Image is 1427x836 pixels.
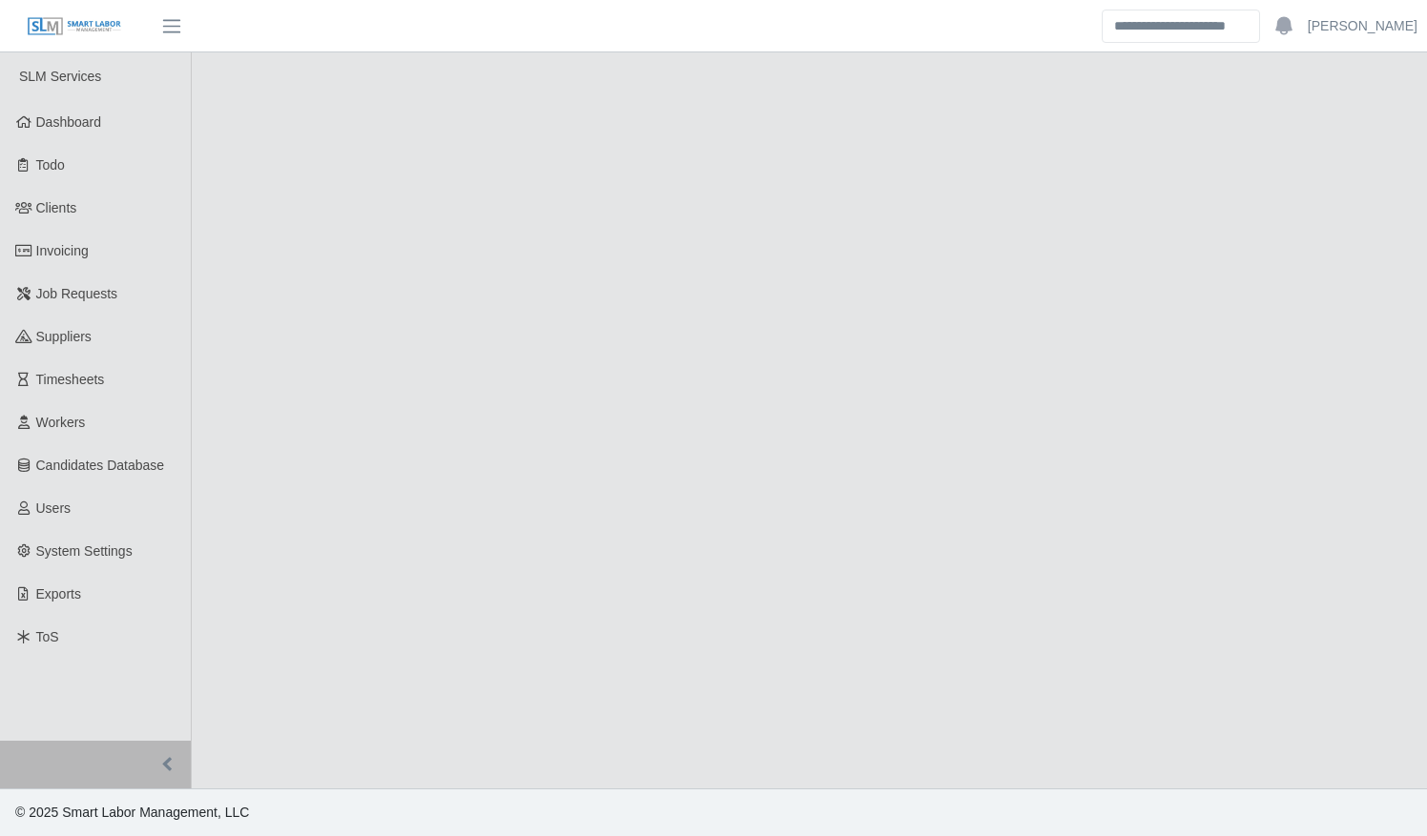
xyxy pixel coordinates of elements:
[36,243,89,258] span: Invoicing
[36,329,92,344] span: Suppliers
[36,543,133,559] span: System Settings
[36,114,102,130] span: Dashboard
[36,458,165,473] span: Candidates Database
[15,805,249,820] span: © 2025 Smart Labor Management, LLC
[19,69,101,84] span: SLM Services
[36,629,59,644] span: ToS
[1308,16,1417,36] a: [PERSON_NAME]
[36,157,65,173] span: Todo
[36,415,86,430] span: Workers
[36,286,118,301] span: Job Requests
[1102,10,1260,43] input: Search
[27,16,122,37] img: SLM Logo
[36,200,77,215] span: Clients
[36,500,72,516] span: Users
[36,586,81,602] span: Exports
[36,372,105,387] span: Timesheets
